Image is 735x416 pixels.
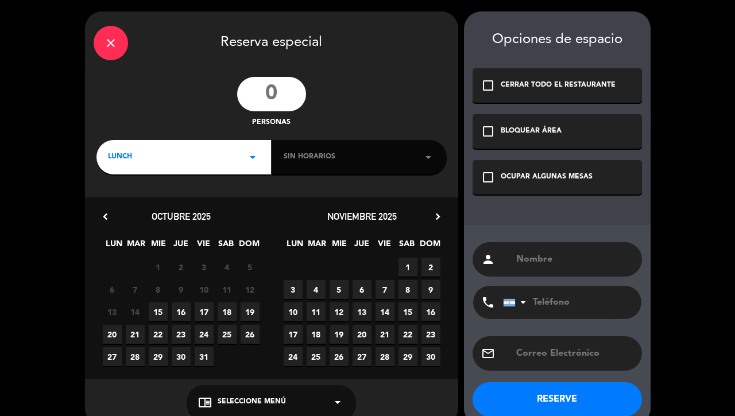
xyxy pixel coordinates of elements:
[353,280,372,299] span: 6
[218,258,237,277] span: 4
[376,325,394,344] span: 21
[126,280,145,299] span: 7
[376,302,394,321] span: 14
[195,280,214,299] span: 10
[421,258,440,277] span: 2
[284,302,303,321] span: 10
[481,125,495,138] i: check_box_outline_blank
[353,325,372,344] span: 20
[99,211,111,223] i: chevron_left
[353,347,372,366] span: 27
[515,345,633,361] input: Correo Electrónico
[330,347,349,366] span: 26
[172,325,191,344] span: 23
[172,258,191,277] span: 2
[421,347,440,366] span: 30
[172,347,191,366] span: 30
[473,32,642,48] div: Opciones de espacio
[503,286,629,319] input: Teléfono
[376,347,394,366] span: 28
[399,280,417,299] span: 8
[307,347,326,366] span: 25
[195,347,214,366] span: 31
[126,302,145,321] span: 14
[397,237,416,256] span: SAB
[198,395,212,409] i: chrome_reader_mode
[501,80,616,91] div: CERRAR TODO EL RESTAURANTE
[375,237,394,256] span: VIE
[421,280,440,299] span: 9
[218,280,237,299] span: 11
[195,302,214,321] span: 17
[194,237,213,256] span: VIE
[195,258,214,277] span: 3
[149,347,168,366] span: 29
[481,79,495,92] i: check_box_outline_blank
[501,172,593,183] div: OCUPAR ALGUNAS MESAS
[103,347,122,366] span: 27
[241,280,260,299] span: 12
[149,258,168,277] span: 1
[284,280,303,299] span: 3
[285,237,304,256] span: LUN
[307,325,326,344] span: 18
[481,347,495,360] i: email
[399,258,417,277] span: 1
[103,325,122,344] span: 20
[103,280,122,299] span: 6
[239,237,258,256] span: DOM
[501,126,562,137] div: BLOQUEAR ÁREA
[421,325,440,344] span: 23
[330,280,349,299] span: 5
[399,347,417,366] span: 29
[481,170,495,184] i: check_box_outline_blank
[149,325,168,344] span: 22
[481,252,495,266] i: person
[152,211,211,222] span: octubre 2025
[85,11,458,71] div: Reserva especial
[421,150,435,164] i: arrow_drop_down
[420,237,439,256] span: DOM
[218,396,286,408] span: Seleccione Menú
[376,280,394,299] span: 7
[172,280,191,299] span: 9
[149,237,168,256] span: MIE
[105,237,123,256] span: LUN
[330,237,349,256] span: MIE
[216,237,235,256] span: SAB
[330,325,349,344] span: 19
[284,347,303,366] span: 24
[218,325,237,344] span: 25
[284,151,335,163] span: Sin horarios
[149,280,168,299] span: 8
[515,251,633,267] input: Nombre
[399,302,417,321] span: 15
[241,258,260,277] span: 5
[399,325,417,344] span: 22
[307,280,326,299] span: 4
[218,302,237,321] span: 18
[252,117,291,129] span: personas
[330,302,349,321] span: 12
[331,395,345,409] i: arrow_drop_down
[237,77,306,111] input: 0
[126,325,145,344] span: 21
[284,325,303,344] span: 17
[421,302,440,321] span: 16
[307,302,326,321] span: 11
[104,36,118,50] i: close
[127,237,146,256] span: MAR
[172,302,191,321] span: 16
[504,286,530,318] div: Argentina: +54
[481,296,495,309] i: phone
[126,347,145,366] span: 28
[108,151,132,163] span: LUNCH
[327,211,397,222] span: noviembre 2025
[241,325,260,344] span: 26
[103,302,122,321] span: 13
[149,302,168,321] span: 15
[353,302,372,321] span: 13
[308,237,327,256] span: MAR
[246,150,260,164] i: arrow_drop_down
[172,237,191,256] span: JUE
